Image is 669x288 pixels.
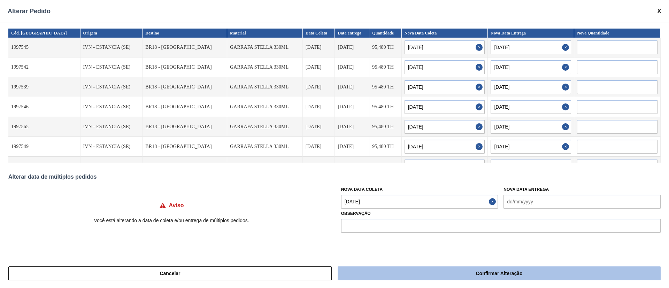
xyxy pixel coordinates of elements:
[476,80,485,94] button: Close
[491,100,571,114] input: dd/mm/yyyy
[491,140,571,154] input: dd/mm/yyyy
[227,38,303,57] td: GARRAFA STELLA 330ML
[227,157,303,177] td: GARRAFA STELLA 330ML
[227,77,303,97] td: GARRAFA STELLA 330ML
[335,29,369,38] th: Data entrega
[303,117,335,137] td: [DATE]
[303,97,335,117] td: [DATE]
[369,137,401,157] td: 95,480 TH
[303,77,335,97] td: [DATE]
[143,117,227,137] td: BR18 - [GEOGRAPHIC_DATA]
[80,157,143,177] td: IVN - ESTANCIA (SE)
[402,29,488,38] th: Nova Data Coleta
[405,120,485,134] input: dd/mm/yyyy
[338,266,661,280] button: Confirmar Alteração
[476,120,485,134] button: Close
[341,209,661,219] label: Observação
[143,77,227,97] td: BR18 - [GEOGRAPHIC_DATA]
[8,38,80,57] td: 1997545
[80,57,143,77] td: IVN - ESTANCIA (SE)
[405,80,485,94] input: dd/mm/yyyy
[405,140,485,154] input: dd/mm/yyyy
[491,120,571,134] input: dd/mm/yyyy
[503,195,661,209] input: dd/mm/yyyy
[405,100,485,114] input: dd/mm/yyyy
[491,159,571,173] input: dd/mm/yyyy
[574,29,661,38] th: Nova Quantidade
[476,159,485,173] button: Close
[476,60,485,74] button: Close
[8,218,334,223] p: Você está alterando a data de coleta e/ou entrega de múltiplos pedidos.
[491,60,571,74] input: dd/mm/yyyy
[562,140,571,154] button: Close
[8,8,51,15] span: Alterar Pedido
[341,187,383,192] label: Nova Data Coleta
[8,157,80,177] td: 1997544
[303,57,335,77] td: [DATE]
[143,57,227,77] td: BR18 - [GEOGRAPHIC_DATA]
[227,137,303,157] td: GARRAFA STELLA 330ML
[335,77,369,97] td: [DATE]
[143,38,227,57] td: BR18 - [GEOGRAPHIC_DATA]
[488,29,574,38] th: Nova Data Entrega
[8,137,80,157] td: 1997549
[227,97,303,117] td: GARRAFA STELLA 330ML
[476,100,485,114] button: Close
[562,60,571,74] button: Close
[369,117,401,137] td: 95,480 TH
[562,40,571,54] button: Close
[227,117,303,137] td: GARRAFA STELLA 330ML
[562,159,571,173] button: Close
[8,97,80,117] td: 1997546
[80,97,143,117] td: IVN - ESTANCIA (SE)
[405,60,485,74] input: dd/mm/yyyy
[227,57,303,77] td: GARRAFA STELLA 330ML
[8,174,661,180] div: Alterar data de múltiplos pedidos
[491,40,571,54] input: dd/mm/yyyy
[369,157,401,177] td: 95,480 TH
[335,137,369,157] td: [DATE]
[80,29,143,38] th: Origem
[80,137,143,157] td: IVN - ESTANCIA (SE)
[8,29,80,38] th: Cód. [GEOGRAPHIC_DATA]
[227,29,303,38] th: Material
[143,29,227,38] th: Destino
[341,195,498,209] input: dd/mm/yyyy
[8,117,80,137] td: 1997565
[8,266,332,280] button: Cancelar
[405,159,485,173] input: dd/mm/yyyy
[303,38,335,57] td: [DATE]
[476,40,485,54] button: Close
[335,38,369,57] td: [DATE]
[476,140,485,154] button: Close
[369,77,401,97] td: 95,480 TH
[405,40,485,54] input: dd/mm/yyyy
[169,202,184,209] h4: Aviso
[303,157,335,177] td: [DATE]
[335,117,369,137] td: [DATE]
[80,77,143,97] td: IVN - ESTANCIA (SE)
[80,38,143,57] td: IVN - ESTANCIA (SE)
[562,100,571,114] button: Close
[335,157,369,177] td: [DATE]
[143,97,227,117] td: BR18 - [GEOGRAPHIC_DATA]
[562,80,571,94] button: Close
[303,137,335,157] td: [DATE]
[303,29,335,38] th: Data Coleta
[143,157,227,177] td: BR18 - [GEOGRAPHIC_DATA]
[503,187,549,192] label: Nova Data Entrega
[143,137,227,157] td: BR18 - [GEOGRAPHIC_DATA]
[80,117,143,137] td: IVN - ESTANCIA (SE)
[335,97,369,117] td: [DATE]
[369,29,401,38] th: Quantidade
[562,120,571,134] button: Close
[369,57,401,77] td: 95,480 TH
[8,57,80,77] td: 1997542
[369,38,401,57] td: 95,480 TH
[489,195,498,209] button: Close
[491,80,571,94] input: dd/mm/yyyy
[8,77,80,97] td: 1997539
[335,57,369,77] td: [DATE]
[369,97,401,117] td: 95,480 TH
